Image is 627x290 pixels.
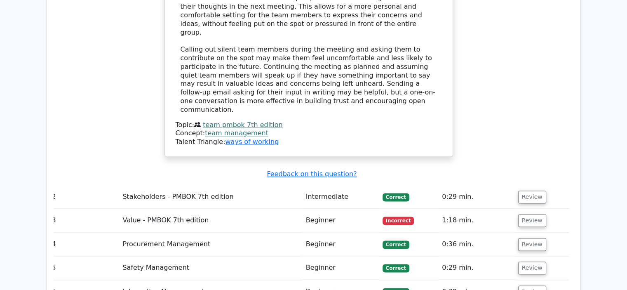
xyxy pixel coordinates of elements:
a: Feedback on this question? [267,170,357,178]
span: Incorrect [383,217,414,225]
td: 0:36 min. [439,233,514,256]
a: team pmbok 7th edition [203,121,282,129]
td: Value - PMBOK 7th edition [119,209,302,232]
div: Talent Triangle: [176,121,442,146]
td: Procurement Management [119,233,302,256]
td: Beginner [303,209,379,232]
button: Review [518,191,546,203]
td: 1:18 min. [439,209,514,232]
button: Review [518,214,546,227]
td: Stakeholders - PMBOK 7th edition [119,185,302,209]
td: Safety Management [119,256,302,280]
a: team management [205,129,268,137]
td: Intermediate [303,185,379,209]
span: Correct [383,193,409,201]
a: ways of working [225,138,279,146]
span: Correct [383,240,409,249]
span: Correct [383,264,409,272]
td: 2 [49,185,120,209]
td: 4 [49,233,120,256]
div: Topic: [176,121,442,130]
button: Review [518,238,546,251]
td: 0:29 min. [439,185,514,209]
button: Review [518,262,546,274]
td: 3 [49,209,120,232]
td: 0:29 min. [439,256,514,280]
td: Beginner [303,233,379,256]
td: 5 [49,256,120,280]
div: Concept: [176,129,442,138]
td: Beginner [303,256,379,280]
